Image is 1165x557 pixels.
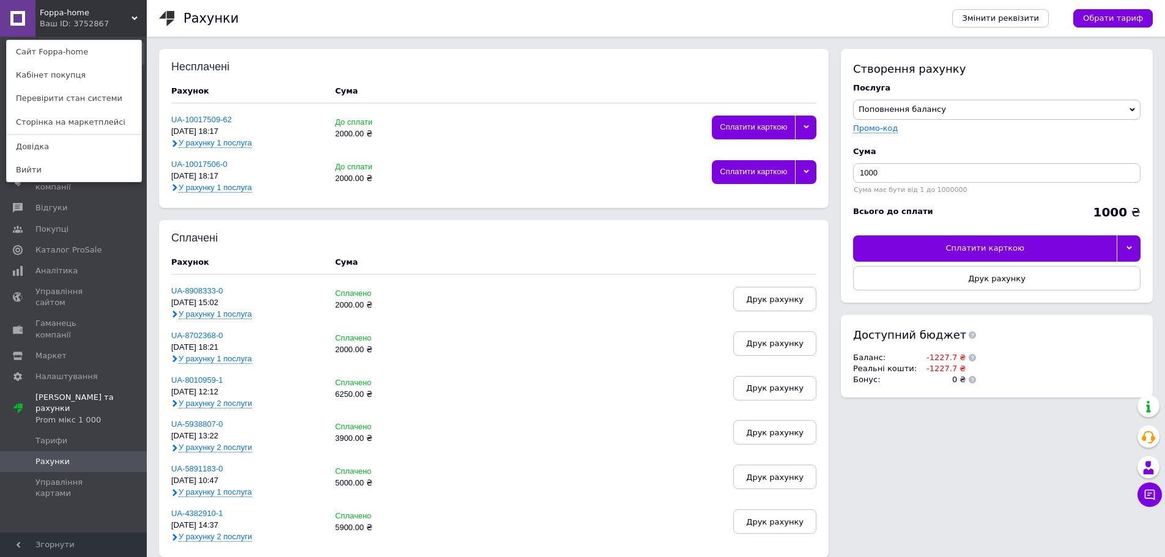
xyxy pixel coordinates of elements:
div: Всього до сплати [853,206,933,217]
div: Сплачено [335,378,438,388]
div: Сплатити карткою [712,160,795,184]
a: Вийти [7,158,141,182]
span: У рахунку 1 послуга [179,138,252,148]
div: [DATE] 10:47 [171,476,323,485]
button: Друк рахунку [733,509,816,534]
div: Сплачені [171,232,251,245]
div: Cума [853,146,1141,157]
a: Перевірити стан системи [7,87,141,110]
div: Створення рахунку [853,61,1141,76]
span: Друк рахунку [746,428,804,437]
div: Рахунок [171,86,323,97]
span: У рахунку 1 послуга [179,183,252,193]
div: Сплачено [335,422,438,432]
div: Сума має бути від 1 до 1000000 [853,186,1141,194]
span: Налаштування [35,371,98,382]
a: Обрати тариф [1073,9,1153,28]
a: UA-4382910-1 [171,509,223,518]
span: Гаманець компанії [35,318,113,340]
button: Друк рахунку [733,376,816,400]
span: У рахунку 1 послуга [179,487,252,497]
td: Реальні кошти : [853,363,920,374]
div: Сплачено [335,334,438,343]
span: Обрати тариф [1083,13,1143,24]
span: Друк рахунку [968,274,1026,283]
button: Друк рахунку [733,287,816,311]
span: Аналітика [35,265,78,276]
div: Ваш ID: 3752867 [40,18,91,29]
span: Друк рахунку [746,339,804,348]
div: Prom мікс 1 000 [35,415,147,426]
span: Тарифи [35,435,67,446]
div: Несплачені [171,61,251,73]
span: [PERSON_NAME] та рахунки [35,392,147,426]
div: 5000.00 ₴ [335,479,438,488]
button: Друк рахунку [733,331,816,356]
span: Друк рахунку [746,295,804,304]
span: Каталог ProSale [35,245,102,256]
div: Сплатити карткою [712,116,795,139]
span: Маркет [35,350,67,361]
div: До сплати [335,118,438,127]
span: Друк рахунку [746,383,804,393]
td: -1227.7 ₴ [920,352,966,363]
div: 5900.00 ₴ [335,523,438,533]
span: У рахунку 2 послуги [179,399,252,408]
div: Cума [335,86,358,97]
a: Довідка [7,135,141,158]
span: Рахунки [35,456,70,467]
a: UA-8010959-1 [171,375,223,385]
span: У рахунку 2 послуги [179,532,252,542]
button: Друк рахунку [853,266,1141,290]
span: У рахунку 2 послуги [179,443,252,452]
div: 2000.00 ₴ [335,345,438,355]
span: Управління картами [35,477,113,499]
td: 0 ₴ [920,374,966,385]
span: Друк рахунку [746,517,804,526]
div: [DATE] 15:02 [171,298,323,308]
div: 6250.00 ₴ [335,390,438,399]
a: Сторінка на маркетплейсі [7,111,141,134]
span: Покупці [35,224,68,235]
span: Управління сайтом [35,286,113,308]
span: Foppa-home [40,7,131,18]
div: [DATE] 18:17 [171,172,323,181]
div: 2000.00 ₴ [335,174,438,183]
div: [DATE] 13:22 [171,432,323,441]
span: Змінити реквізити [962,13,1039,24]
div: Сплатити карткою [853,235,1117,261]
div: [DATE] 18:17 [171,127,323,136]
span: Відгуки [35,202,67,213]
input: Введіть суму [853,163,1141,183]
div: 2000.00 ₴ [335,301,438,310]
span: Доступний бюджет [853,327,966,342]
div: До сплати [335,163,438,172]
a: UA-10017506-0 [171,160,227,169]
div: ₴ [1093,206,1141,218]
div: Сплачено [335,467,438,476]
a: UA-5938807-0 [171,419,223,429]
div: [DATE] 12:12 [171,388,323,397]
td: Бонус : [853,374,920,385]
a: Сайт Foppa-home [7,40,141,64]
a: UA-5891183-0 [171,464,223,473]
b: 1000 [1093,205,1127,219]
div: Cума [335,257,358,268]
span: Друк рахунку [746,473,804,482]
a: Кабінет покупця [7,64,141,87]
span: У рахунку 1 послуга [179,309,252,319]
a: UA-10017509-62 [171,115,232,124]
div: Сплачено [335,289,438,298]
label: Промо-код [853,124,898,133]
div: [DATE] 18:21 [171,343,323,352]
button: Чат з покупцем [1137,482,1162,507]
h1: Рахунки [183,11,239,26]
a: Змінити реквізити [952,9,1049,28]
div: [DATE] 14:37 [171,521,323,530]
div: 2000.00 ₴ [335,130,438,139]
div: 3900.00 ₴ [335,434,438,443]
span: Поповнення балансу [859,105,946,114]
span: У рахунку 1 послуга [179,354,252,364]
div: Послуга [853,83,1141,94]
a: UA-8702368-0 [171,331,223,340]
